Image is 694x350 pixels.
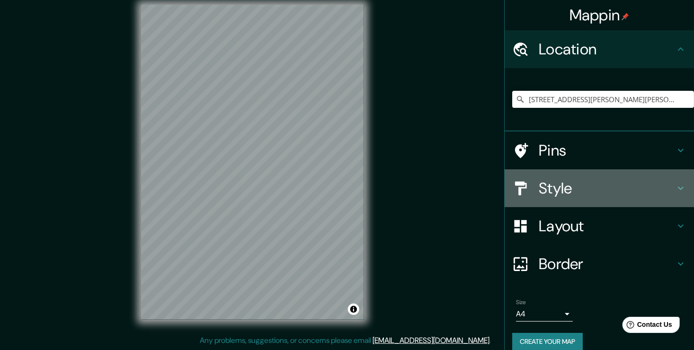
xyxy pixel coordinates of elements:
[505,245,694,283] div: Border
[491,335,492,346] div: .
[539,40,675,59] h4: Location
[512,91,694,108] input: Pick your city or area
[610,313,684,340] iframe: Help widget launcher
[516,306,573,322] div: A4
[505,30,694,68] div: Location
[348,304,359,315] button: Toggle attribution
[505,131,694,169] div: Pins
[200,335,491,346] p: Any problems, suggestions, or concerns please email .
[141,5,364,320] canvas: Map
[505,207,694,245] div: Layout
[622,13,629,20] img: pin-icon.png
[492,335,494,346] div: .
[505,169,694,207] div: Style
[516,298,526,306] label: Size
[569,6,630,25] h4: Mappin
[539,141,675,160] h4: Pins
[539,217,675,236] h4: Layout
[373,335,489,345] a: [EMAIL_ADDRESS][DOMAIN_NAME]
[539,179,675,198] h4: Style
[539,254,675,273] h4: Border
